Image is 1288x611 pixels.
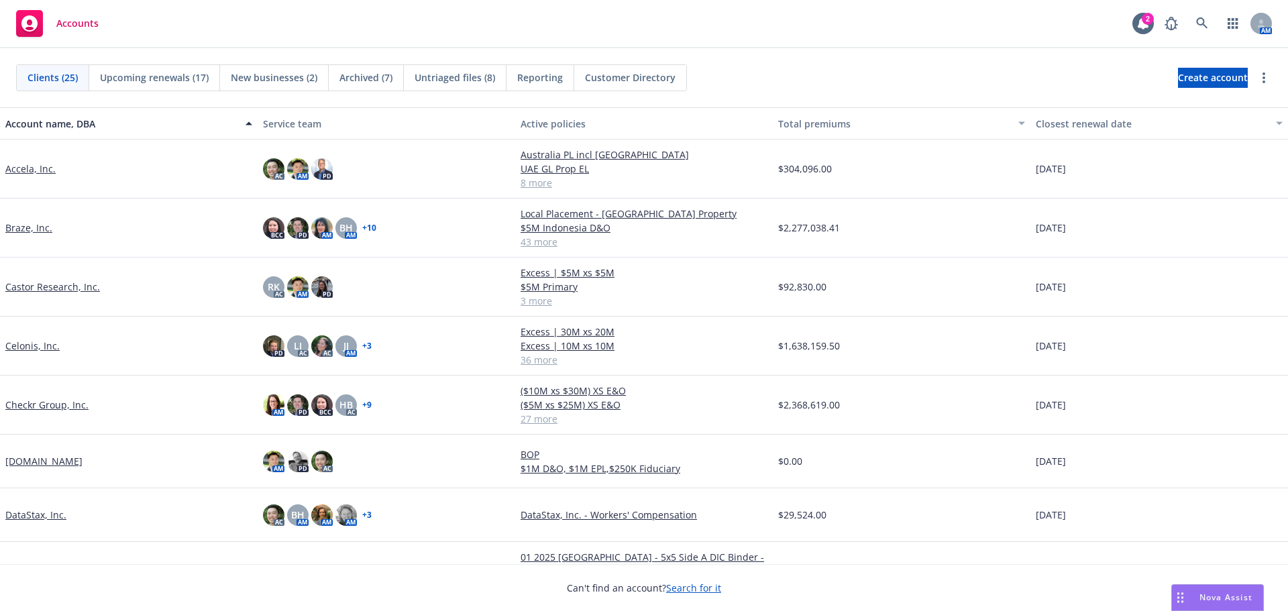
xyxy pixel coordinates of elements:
a: Excess | $5M xs $5M [521,266,767,280]
a: $1M D&O, $1M EPL,$250K Fiduciary [521,461,767,476]
button: Service team [258,107,515,140]
span: [DATE] [1036,221,1066,235]
span: BH [339,221,353,235]
a: UAE GL Prop EL [521,162,767,176]
img: photo [263,158,284,180]
a: Celonis, Inc. [5,339,60,353]
img: photo [287,451,309,472]
img: photo [263,394,284,416]
span: Create account [1178,65,1248,91]
span: $29,524.00 [778,508,826,522]
a: [DOMAIN_NAME] [5,454,83,468]
span: Accounts [56,18,99,29]
a: Report a Bug [1158,10,1185,37]
a: + 3 [362,342,372,350]
a: + 3 [362,511,372,519]
img: photo [287,394,309,416]
img: photo [263,217,284,239]
span: [DATE] [1036,280,1066,294]
img: photo [311,217,333,239]
a: more [1256,70,1272,86]
a: $5M Indonesia D&O [521,221,767,235]
div: Account name, DBA [5,117,237,131]
div: Drag to move [1172,585,1189,610]
a: Switch app [1220,10,1246,37]
img: photo [287,217,309,239]
img: photo [263,504,284,526]
span: $1,638,159.50 [778,339,840,353]
a: 36 more [521,353,767,367]
span: RK [268,280,280,294]
span: Nova Assist [1199,592,1252,603]
a: 01 2025 [GEOGRAPHIC_DATA] - 5x5 Side A DIC Binder - AWAC [521,550,767,578]
span: [DATE] [1036,162,1066,176]
a: Australia PL incl [GEOGRAPHIC_DATA] [521,148,767,162]
div: Service team [263,117,510,131]
a: 27 more [521,412,767,426]
img: photo [263,451,284,472]
a: DataStax, Inc. - Workers' Compensation [521,508,767,522]
span: $2,277,038.41 [778,221,840,235]
span: Clients (25) [28,70,78,85]
span: [DATE] [1036,454,1066,468]
a: Accounts [11,5,104,42]
div: Active policies [521,117,767,131]
a: Create account [1178,68,1248,88]
a: Checkr Group, Inc. [5,398,89,412]
img: photo [311,504,333,526]
span: LI [294,339,302,353]
button: Nova Assist [1171,584,1264,611]
span: Untriaged files (8) [415,70,495,85]
button: Closest renewal date [1030,107,1288,140]
a: Castor Research, Inc. [5,280,100,294]
span: New businesses (2) [231,70,317,85]
a: Search for it [666,581,721,594]
a: DataStax, Inc. [5,508,66,522]
span: [DATE] [1036,398,1066,412]
img: photo [311,276,333,298]
button: Active policies [515,107,773,140]
a: ($5M xs $25M) XS E&O [521,398,767,412]
img: photo [311,335,333,357]
a: ($10M xs $30M) XS E&O [521,384,767,398]
span: Reporting [517,70,563,85]
a: 8 more [521,176,767,190]
img: photo [311,158,333,180]
img: photo [311,394,333,416]
button: Total premiums [773,107,1030,140]
span: [DATE] [1036,339,1066,353]
span: HB [339,398,353,412]
a: Search [1189,10,1216,37]
div: 2 [1142,13,1154,25]
span: $2,368,619.00 [778,398,840,412]
a: + 9 [362,401,372,409]
a: Local Placement - [GEOGRAPHIC_DATA] Property [521,207,767,221]
a: Braze, Inc. [5,221,52,235]
a: Excess | 10M xs 10M [521,339,767,353]
img: photo [287,158,309,180]
a: Accela, Inc. [5,162,56,176]
a: + 10 [362,224,376,232]
div: Total premiums [778,117,1010,131]
span: $304,096.00 [778,162,832,176]
img: photo [263,335,284,357]
div: Closest renewal date [1036,117,1268,131]
span: Can't find an account? [567,581,721,595]
img: photo [311,451,333,472]
span: [DATE] [1036,508,1066,522]
span: Customer Directory [585,70,676,85]
span: JJ [343,339,349,353]
span: $92,830.00 [778,280,826,294]
span: Upcoming renewals (17) [100,70,209,85]
a: BOP [521,447,767,461]
a: $5M Primary [521,280,767,294]
a: Excess | 30M xs 20M [521,325,767,339]
a: 43 more [521,235,767,249]
a: 3 more [521,294,767,308]
img: photo [287,276,309,298]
